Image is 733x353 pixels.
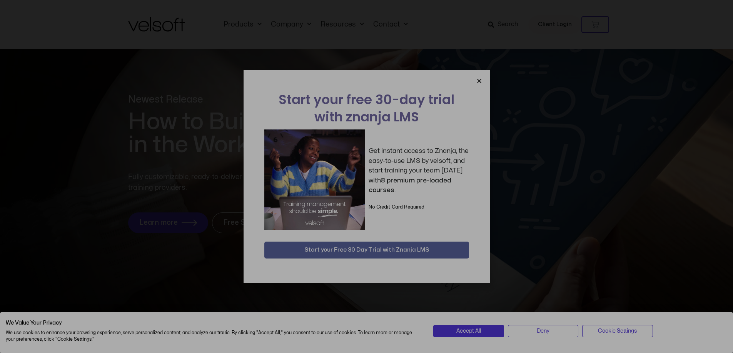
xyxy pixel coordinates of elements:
[582,325,653,337] button: Adjust cookie preferences
[433,325,504,337] button: Accept all cookies
[264,242,469,259] button: Start your Free 30 Day Trial with Znanja LMS
[304,245,429,255] span: Start your Free 30 Day Trial with Znanja LMS
[598,327,637,335] span: Cookie Settings
[264,129,365,230] img: a woman sitting at her laptop dancing
[6,320,422,326] h2: We Value Your Privacy
[6,330,422,343] p: We use cookies to enhance your browsing experience, serve personalized content, and analyze our t...
[369,146,469,195] p: Get instant access to Znanja, the easy-to-use LMS by velsoft, and start training your team [DATE]...
[476,78,482,84] a: Close
[369,205,424,209] strong: No Credit Card Required
[508,325,578,337] button: Deny all cookies
[537,327,549,335] span: Deny
[264,91,469,126] h2: Start your free 30-day trial with znanja LMS
[369,177,451,194] strong: 8 premium pre-loaded courses
[456,327,481,335] span: Accept All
